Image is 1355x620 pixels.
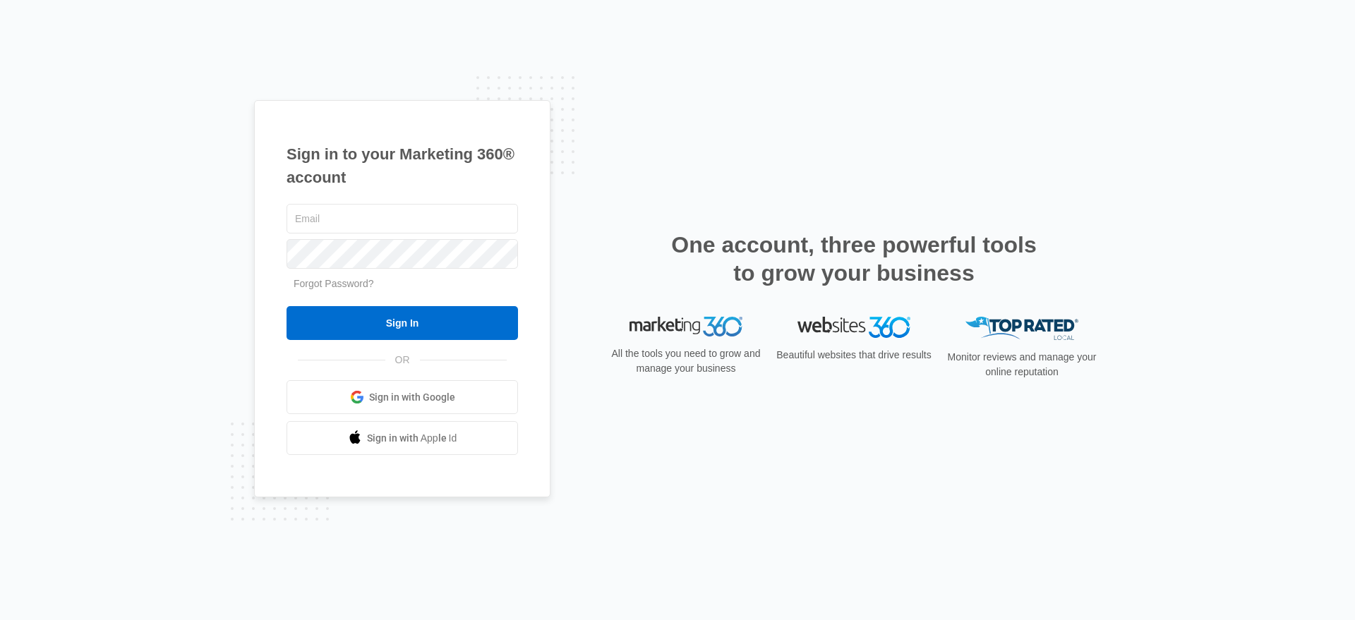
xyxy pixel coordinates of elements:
[369,390,455,405] span: Sign in with Google
[287,306,518,340] input: Sign In
[287,421,518,455] a: Sign in with Apple Id
[667,231,1041,287] h2: One account, three powerful tools to grow your business
[385,353,420,367] span: OR
[630,317,742,336] img: Marketing 360
[797,317,910,337] img: Websites 360
[965,317,1078,340] img: Top Rated Local
[943,350,1101,379] p: Monitor reviews and manage your online reputation
[287,142,518,189] h1: Sign in to your Marketing 360® account
[287,380,518,414] a: Sign in with Google
[287,204,518,233] input: Email
[607,346,765,376] p: All the tools you need to grow and manage your business
[367,431,457,446] span: Sign in with Apple Id
[294,278,374,289] a: Forgot Password?
[775,348,933,363] p: Beautiful websites that drive results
